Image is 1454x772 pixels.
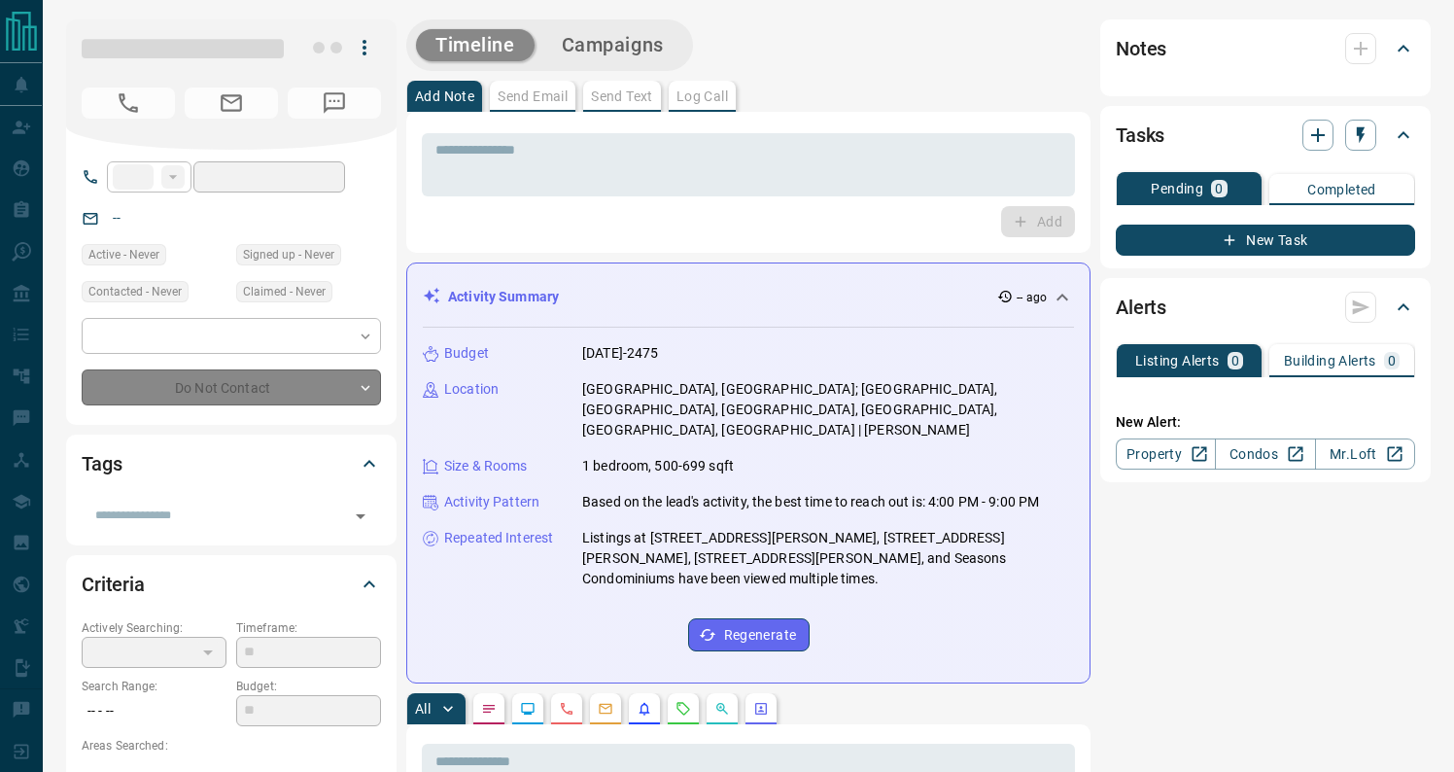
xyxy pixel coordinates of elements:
[1116,25,1415,72] div: Notes
[82,88,175,119] span: No Number
[82,569,145,600] h2: Criteria
[714,701,730,717] svg: Opportunities
[416,29,535,61] button: Timeline
[1231,354,1239,368] p: 0
[448,287,559,307] p: Activity Summary
[1307,183,1376,196] p: Completed
[82,440,381,487] div: Tags
[582,492,1039,512] p: Based on the lead's activity, the best time to reach out is: 4:00 PM - 9:00 PM
[88,282,182,301] span: Contacted - Never
[347,503,374,530] button: Open
[1116,33,1166,64] h2: Notes
[288,88,381,119] span: No Number
[82,561,381,608] div: Criteria
[444,528,553,548] p: Repeated Interest
[415,89,474,103] p: Add Note
[415,702,431,716] p: All
[88,245,159,264] span: Active - Never
[236,619,381,637] p: Timeframe:
[185,88,278,119] span: No Email
[243,245,334,264] span: Signed up - Never
[1116,225,1415,256] button: New Task
[82,695,226,727] p: -- - --
[582,456,734,476] p: 1 bedroom, 500-699 sqft
[82,448,121,479] h2: Tags
[1116,439,1216,470] a: Property
[753,701,769,717] svg: Agent Actions
[444,343,489,364] p: Budget
[1388,354,1396,368] p: 0
[1151,182,1203,195] p: Pending
[82,678,226,695] p: Search Range:
[582,343,658,364] p: [DATE]-2475
[82,619,226,637] p: Actively Searching:
[675,701,691,717] svg: Requests
[1116,112,1415,158] div: Tasks
[1017,289,1047,306] p: -- ago
[1315,439,1415,470] a: Mr.Loft
[236,678,381,695] p: Budget:
[598,701,613,717] svg: Emails
[637,701,652,717] svg: Listing Alerts
[520,701,536,717] svg: Lead Browsing Activity
[1116,292,1166,323] h2: Alerts
[1116,120,1164,151] h2: Tasks
[1116,412,1415,433] p: New Alert:
[113,210,121,226] a: --
[542,29,683,61] button: Campaigns
[444,456,528,476] p: Size & Rooms
[688,618,810,651] button: Regenerate
[444,492,539,512] p: Activity Pattern
[444,379,499,400] p: Location
[1284,354,1376,368] p: Building Alerts
[1135,354,1220,368] p: Listing Alerts
[582,528,1074,589] p: Listings at [STREET_ADDRESS][PERSON_NAME], [STREET_ADDRESS][PERSON_NAME], [STREET_ADDRESS][PERSON...
[481,701,497,717] svg: Notes
[1116,284,1415,331] div: Alerts
[1215,182,1223,195] p: 0
[559,701,574,717] svg: Calls
[243,282,326,301] span: Claimed - Never
[423,279,1074,315] div: Activity Summary-- ago
[82,737,381,754] p: Areas Searched:
[582,379,1074,440] p: [GEOGRAPHIC_DATA], [GEOGRAPHIC_DATA]; [GEOGRAPHIC_DATA], [GEOGRAPHIC_DATA], [GEOGRAPHIC_DATA], [G...
[1215,439,1315,470] a: Condos
[82,369,381,405] div: Do Not Contact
